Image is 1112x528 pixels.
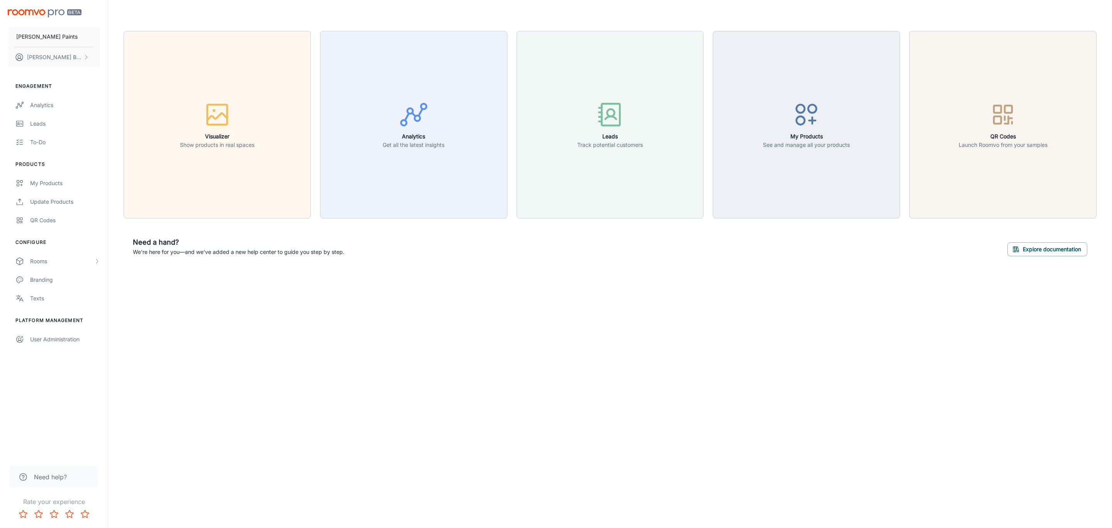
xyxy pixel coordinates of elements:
[1007,242,1087,256] button: Explore documentation
[133,248,344,256] p: We're here for you—and we've added a new help center to guide you step by step.
[8,9,81,17] img: Roomvo PRO Beta
[1007,245,1087,252] a: Explore documentation
[959,132,1048,141] h6: QR Codes
[517,120,704,128] a: LeadsTrack potential customers
[320,31,507,218] button: AnalyticsGet all the latest insights
[713,120,900,128] a: My ProductsSee and manage all your products
[8,47,100,67] button: [PERSON_NAME] Broglia
[30,216,100,225] div: QR Codes
[124,31,311,218] button: VisualizerShow products in real spaces
[713,31,900,218] button: My ProductsSee and manage all your products
[30,138,100,146] div: To-do
[30,179,100,187] div: My Products
[8,27,100,47] button: [PERSON_NAME] Paints
[320,120,507,128] a: AnalyticsGet all the latest insights
[180,132,254,141] h6: Visualizer
[30,276,100,284] div: Branding
[763,132,850,141] h6: My Products
[909,31,1097,218] button: QR CodesLaunch Roomvo from your samples
[30,119,100,128] div: Leads
[27,53,81,61] p: [PERSON_NAME] Broglia
[180,141,254,149] p: Show products in real spaces
[16,32,78,41] p: [PERSON_NAME] Paints
[959,141,1048,149] p: Launch Roomvo from your samples
[133,237,344,248] h6: Need a hand?
[909,120,1097,128] a: QR CodesLaunch Roomvo from your samples
[383,132,444,141] h6: Analytics
[30,101,100,109] div: Analytics
[577,141,643,149] p: Track potential customers
[30,198,100,206] div: Update Products
[30,257,94,266] div: Rooms
[383,141,444,149] p: Get all the latest insights
[577,132,643,141] h6: Leads
[30,294,100,303] div: Texts
[517,31,704,218] button: LeadsTrack potential customers
[763,141,850,149] p: See and manage all your products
